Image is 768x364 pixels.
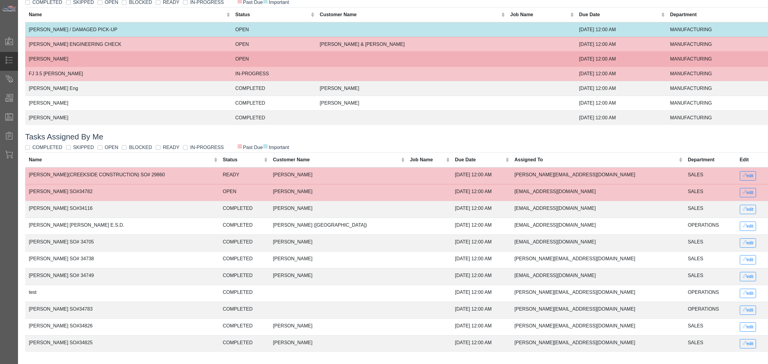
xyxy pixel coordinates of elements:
td: OPERATIONS [684,218,736,234]
td: [PERSON_NAME] SO#34783 [25,302,219,318]
img: Metals Direct Inc Logo [2,5,17,12]
td: [DATE] 12:00 AM [575,22,666,37]
td: COMPLETED [219,335,269,352]
td: [PERSON_NAME] [316,96,507,110]
td: [PERSON_NAME][EMAIL_ADDRESS][DOMAIN_NAME] [511,318,684,335]
td: [DATE] 12:00 AM [451,184,511,201]
td: [DATE] 12:00 AM [575,110,666,125]
div: Customer Name [320,11,500,18]
td: [DATE] 12:00 AM [451,335,511,352]
td: [PERSON_NAME][EMAIL_ADDRESS][DOMAIN_NAME] [511,302,684,318]
td: [PERSON_NAME] [269,184,406,201]
button: edit [740,205,756,214]
td: COMPLETED [219,318,269,335]
div: Department [670,11,764,18]
label: OPEN [105,144,118,151]
div: Name [29,156,212,163]
td: COMPLETED [219,285,269,302]
div: Assigned To [514,156,677,163]
td: [PERSON_NAME] & [PERSON_NAME] [316,37,507,52]
td: [DATE] 12:00 AM [575,96,666,110]
td: [PERSON_NAME] SO#34825 [25,335,219,352]
td: MANUFACTURING [666,22,768,37]
td: COMPLETED [219,268,269,285]
td: [DATE] 12:00 AM [451,251,511,268]
td: SALES [684,234,736,251]
td: [PERSON_NAME] [269,318,406,335]
div: Customer Name [273,156,400,163]
td: [PERSON_NAME] [269,268,406,285]
td: [EMAIL_ADDRESS][DOMAIN_NAME] [511,201,684,218]
td: [PERSON_NAME] [269,201,406,218]
td: [DATE] 12:00 AM [451,318,511,335]
button: edit [740,272,756,281]
td: MANUFACTURING [666,96,768,110]
td: SALES [684,335,736,352]
td: [PERSON_NAME][EMAIL_ADDRESS][DOMAIN_NAME] [511,167,684,184]
td: [EMAIL_ADDRESS][DOMAIN_NAME] [511,234,684,251]
button: edit [740,339,756,348]
td: MANUFACTURING [666,81,768,96]
td: OPEN [232,52,316,66]
td: [PERSON_NAME] SO#34116 [25,201,219,218]
td: COMPLETED [219,302,269,318]
td: COMPLETED [232,110,316,125]
td: [PERSON_NAME] SO#34782 [25,184,219,201]
div: Job Name [510,11,569,18]
td: [DATE] 12:00 AM [451,201,511,218]
h3: Tasks Assigned By Me [25,132,768,142]
td: COMPLETED [219,234,269,251]
td: COMPLETED [232,96,316,110]
td: [PERSON_NAME] ENGINEERING CHECK [25,37,232,52]
button: edit [740,306,756,315]
td: [PERSON_NAME][EMAIL_ADDRESS][DOMAIN_NAME] [511,251,684,268]
div: Due Date [579,11,660,18]
td: MANUFACTURING [666,37,768,52]
label: IN-PROGRESS [190,144,224,151]
div: Department [688,156,733,163]
td: OPEN [219,184,269,201]
span: Past Due [237,145,263,150]
span: ■ [263,144,268,148]
td: OPERATIONS [684,285,736,302]
td: [PERSON_NAME] [269,167,406,184]
td: [PERSON_NAME] [316,81,507,96]
td: [DATE] 12:00 AM [451,218,511,234]
div: Name [29,11,225,18]
div: Edit [740,156,764,163]
td: [DATE] 12:00 AM [451,234,511,251]
td: SALES [684,184,736,201]
td: test [25,285,219,302]
td: [EMAIL_ADDRESS][DOMAIN_NAME] [511,184,684,201]
button: edit [740,222,756,231]
div: Job Name [410,156,445,163]
td: SALES [684,268,736,285]
button: edit [740,289,756,298]
td: IN-PROGRESS [232,66,316,81]
td: [EMAIL_ADDRESS][DOMAIN_NAME] [511,218,684,234]
td: FJ 3.5 [PERSON_NAME] [25,66,232,81]
td: [PERSON_NAME] SO# 34705 [25,234,219,251]
td: OPERATIONS [684,302,736,318]
td: COMPLETED [219,201,269,218]
td: SALES [684,251,736,268]
label: BLOCKED [129,144,152,151]
td: [PERSON_NAME] SO# 34738 [25,251,219,268]
div: Status [223,156,262,163]
td: [PERSON_NAME] [PERSON_NAME] E.S.D. [25,218,219,234]
td: COMPLETED [219,251,269,268]
td: [PERSON_NAME] [25,110,232,125]
button: edit [740,255,756,264]
td: COMPLETED [232,81,316,96]
label: COMPLETED [32,144,62,151]
td: [DATE] 12:00 AM [575,52,666,66]
td: SALES [684,201,736,218]
button: edit [740,322,756,332]
td: COMPLETED [219,218,269,234]
button: edit [740,171,756,181]
td: MANUFACTURING [666,66,768,81]
td: [PERSON_NAME] SO#34826 [25,318,219,335]
td: [DATE] 12:00 AM [575,81,666,96]
td: [EMAIL_ADDRESS][DOMAIN_NAME] [511,268,684,285]
td: [DATE] 12:00 AM [451,167,511,184]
